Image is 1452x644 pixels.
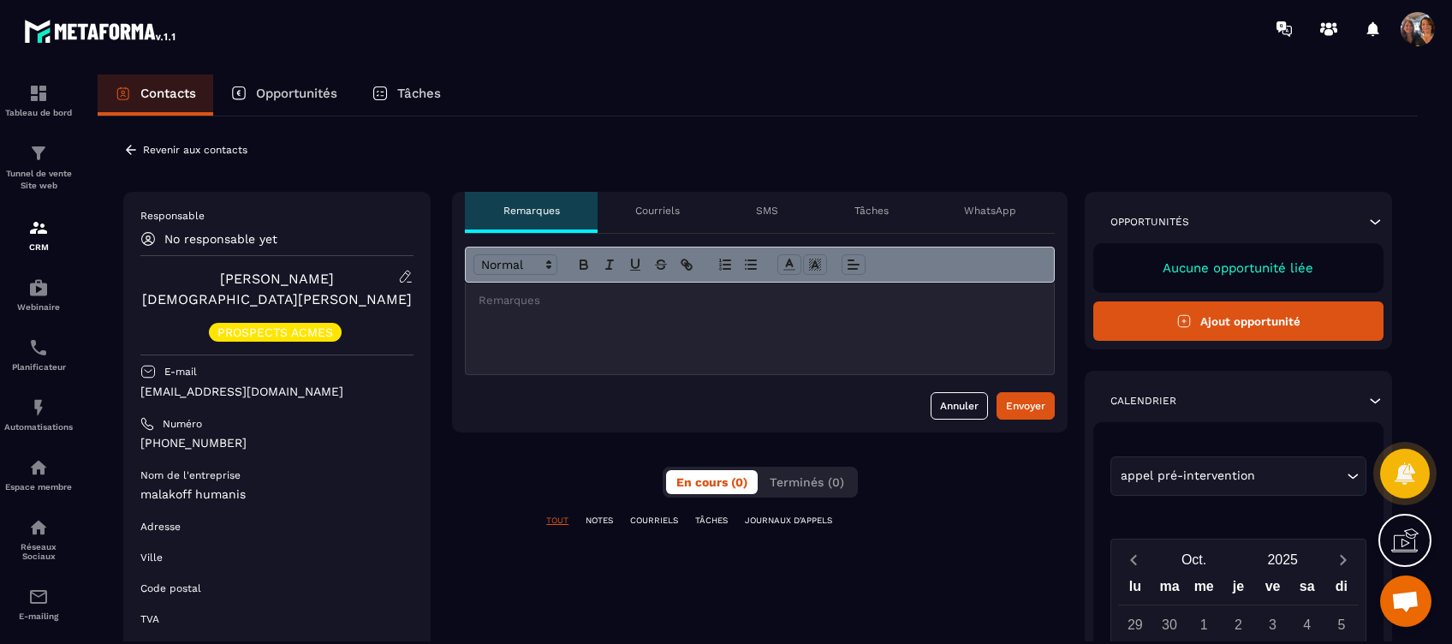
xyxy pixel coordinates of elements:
[24,15,178,46] img: logo
[1150,545,1239,575] button: Open months overlay
[546,515,568,527] p: TOUT
[854,204,889,218] p: Tâches
[28,587,49,607] img: email
[1110,394,1176,408] p: Calendrier
[4,108,73,117] p: Tableau de bord
[140,581,201,595] p: Code postal
[140,86,196,101] p: Contacts
[4,242,73,252] p: CRM
[4,265,73,325] a: automationsautomationsWebinaire
[1110,260,1366,276] p: Aucune opportunité liée
[4,422,73,432] p: Automatisations
[140,551,163,564] p: Ville
[635,204,680,218] p: Courriels
[164,232,277,246] p: No responsable yet
[1221,575,1255,605] div: je
[4,325,73,385] a: schedulerschedulerPlanificateur
[745,515,832,527] p: JOURNAUX D'APPELS
[164,365,197,379] p: E-mail
[256,86,337,101] p: Opportunités
[140,520,181,534] p: Adresse
[630,515,678,527] p: COURRIELS
[140,209,414,223] p: Responsable
[4,574,73,634] a: emailemailE-mailing
[931,392,988,420] button: Annuler
[1238,545,1327,575] button: Open years overlay
[4,205,73,265] a: formationformationCRM
[98,75,213,116] a: Contacts
[1326,610,1356,640] div: 5
[1259,467,1342,486] input: Search for option
[676,475,747,489] span: En cours (0)
[140,468,241,482] p: Nom de l'entreprise
[666,470,758,494] button: En cours (0)
[1118,548,1150,571] button: Previous month
[964,204,1016,218] p: WhatsApp
[1120,610,1150,640] div: 29
[354,75,458,116] a: Tâches
[759,470,854,494] button: Terminés (0)
[1187,575,1221,605] div: me
[1255,575,1289,605] div: ve
[1155,610,1185,640] div: 30
[695,515,728,527] p: TÂCHES
[28,397,49,418] img: automations
[4,302,73,312] p: Webinaire
[28,277,49,298] img: automations
[28,83,49,104] img: formation
[1006,397,1045,414] div: Envoyer
[28,143,49,164] img: formation
[1258,610,1288,640] div: 3
[1093,301,1384,341] button: Ajout opportunité
[4,362,73,372] p: Planificateur
[397,86,441,101] p: Tâches
[4,542,73,561] p: Réseaux Sociaux
[1290,575,1324,605] div: sa
[1292,610,1322,640] div: 4
[28,218,49,238] img: formation
[1223,610,1253,640] div: 2
[4,130,73,205] a: formationformationTunnel de vente Site web
[1152,575,1187,605] div: ma
[163,417,202,431] p: Numéro
[140,486,414,503] p: malakoff humanis
[28,457,49,478] img: automations
[143,144,247,156] p: Revenir aux contacts
[1324,575,1359,605] div: di
[4,70,73,130] a: formationformationTableau de bord
[4,482,73,492] p: Espace membre
[4,611,73,621] p: E-mailing
[1110,456,1366,496] div: Search for option
[1380,575,1431,627] div: Ouvrir le chat
[997,392,1055,420] button: Envoyer
[1117,467,1259,486] span: appel pré-intervention
[4,385,73,444] a: automationsautomationsAutomatisations
[586,515,613,527] p: NOTES
[4,504,73,574] a: social-networksocial-networkRéseaux Sociaux
[28,517,49,538] img: social-network
[1110,215,1189,229] p: Opportunités
[4,444,73,504] a: automationsautomationsEspace membre
[770,475,844,489] span: Terminés (0)
[140,435,414,451] p: [PHONE_NUMBER]
[1327,548,1359,571] button: Next month
[4,168,73,192] p: Tunnel de vente Site web
[1118,575,1152,605] div: lu
[756,204,778,218] p: SMS
[1189,610,1219,640] div: 1
[217,326,333,338] p: PROSPECTS ACMES
[28,337,49,358] img: scheduler
[142,271,412,307] a: [PERSON_NAME] [DEMOGRAPHIC_DATA][PERSON_NAME]
[503,204,560,218] p: Remarques
[140,612,159,626] p: TVA
[213,75,354,116] a: Opportunités
[140,384,414,400] p: [EMAIL_ADDRESS][DOMAIN_NAME]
